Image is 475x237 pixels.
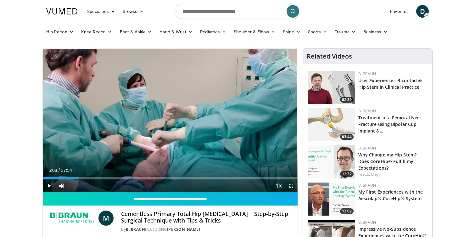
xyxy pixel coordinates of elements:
a: Favorites [386,5,412,18]
a: [PERSON_NAME] [167,227,200,232]
a: Foot & Ankle [116,25,156,38]
span: 12:32 [340,171,354,177]
a: B. Braun [358,145,376,151]
button: Play [43,179,55,192]
a: Treatment of a Femoral Neck Fracture using Bipolar Cup Implant &… [358,115,422,134]
img: d73e04c3-288b-4a17-9b46-60ae1f641967.jpg.150x105_q85_crop-smart_upscale.jpg [308,183,355,216]
a: B. Braun [358,220,376,225]
span: 12:02 [340,208,354,214]
a: Why Change my Hip Stem? Does CoreHip® Fulfill my Expectations? [358,152,416,171]
div: By FEATURING [121,227,292,232]
h4: Cementless Primary Total Hip [MEDICAL_DATA] | Step-by-Step Surgical Technique with Tips & Tricks [121,211,292,224]
a: B. Braun [126,227,145,232]
a: Pediatrics [196,25,230,38]
span: 37:54 [61,168,72,173]
a: Sports [304,25,331,38]
img: 91b111a7-5173-4914-9915-8ee52757365d.jpg.150x105_q85_crop-smart_upscale.jpg [308,145,355,178]
a: 12:32 [308,145,355,178]
a: Shoulder & Elbow [230,25,279,38]
a: B. Braun [358,183,376,188]
button: Mute [55,179,68,192]
a: Hand & Wrist [156,25,196,38]
a: User Experience - Bicontact® Hip Stem in Clinical Practice [358,77,422,90]
img: VuMedi Logo [46,8,80,14]
button: Playback Rate [272,179,285,192]
a: D [416,5,429,18]
span: 5:08 [48,168,57,173]
button: Fullscreen [285,179,298,192]
a: Trauma [331,25,360,38]
input: Search topics, interventions [175,4,300,19]
a: 02:39 [308,71,355,104]
span: 02:39 [340,97,354,103]
a: Knee Recon [77,25,116,38]
video-js: Video Player [43,49,298,192]
a: Browse [119,5,148,18]
a: Business [360,25,392,38]
a: Spine [279,25,304,38]
a: 12:02 [308,183,355,216]
a: Hip Recon [42,25,77,38]
a: B. Braun [358,71,376,76]
a: Specialties [83,5,119,18]
a: B. Braun [358,108,376,114]
a: 03:44 [308,108,355,141]
div: Progress Bar [43,177,298,179]
a: My First Experiences with the Aesculap® CoreHip® System [358,189,423,201]
h4: Related Videos [307,53,352,60]
img: B. Braun [48,211,96,226]
img: 0db22b30-d533-42c0-80d5-28c8f312f1a0.150x105_q85_crop-smart_upscale.jpg [308,71,355,104]
a: M [98,211,114,226]
a: E. Mayr [367,172,380,177]
span: / [59,168,60,173]
img: dd541074-bb98-4b7d-853b-83c717806bb5.jpg.150x105_q85_crop-smart_upscale.jpg [308,108,355,141]
span: 03:44 [340,134,354,140]
div: Feat. [358,172,427,177]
